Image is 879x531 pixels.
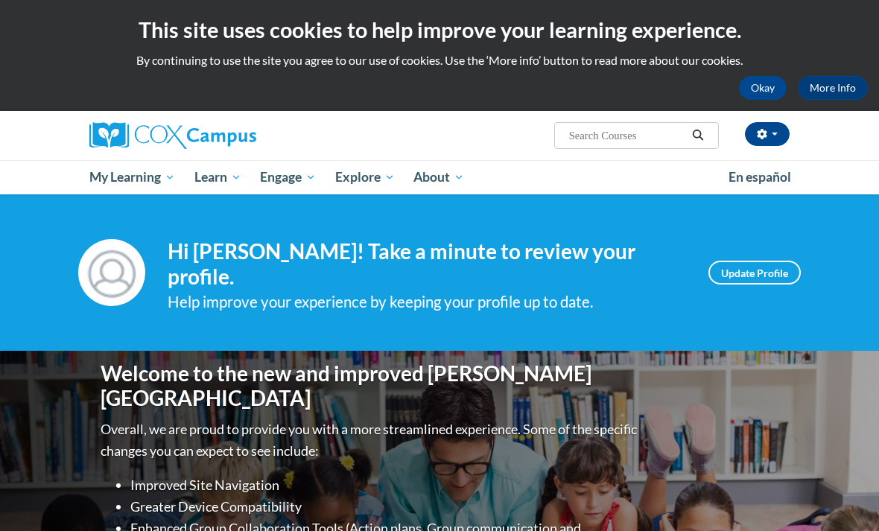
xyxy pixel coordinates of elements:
[78,160,801,194] div: Main menu
[101,419,641,462] p: Overall, we are proud to provide you with a more streamlined experience. Some of the specific cha...
[78,239,145,306] img: Profile Image
[739,76,787,100] button: Okay
[101,361,641,411] h1: Welcome to the new and improved [PERSON_NAME][GEOGRAPHIC_DATA]
[819,471,867,519] iframe: Button to launch messaging window
[404,160,475,194] a: About
[194,168,241,186] span: Learn
[745,122,790,146] button: Account Settings
[413,168,464,186] span: About
[729,169,791,185] span: En español
[11,52,868,69] p: By continuing to use the site you agree to our use of cookies. Use the ‘More info’ button to read...
[798,76,868,100] a: More Info
[250,160,326,194] a: Engage
[708,261,801,284] a: Update Profile
[168,239,686,289] h4: Hi [PERSON_NAME]! Take a minute to review your profile.
[326,160,404,194] a: Explore
[130,474,641,496] li: Improved Site Navigation
[89,168,175,186] span: My Learning
[168,290,686,314] div: Help improve your experience by keeping your profile up to date.
[89,122,256,149] img: Cox Campus
[335,168,395,186] span: Explore
[719,162,801,193] a: En español
[185,160,251,194] a: Learn
[130,496,641,518] li: Greater Device Compatibility
[687,127,709,144] button: Search
[568,127,687,144] input: Search Courses
[80,160,185,194] a: My Learning
[89,122,308,149] a: Cox Campus
[260,168,316,186] span: Engage
[11,15,868,45] h2: This site uses cookies to help improve your learning experience.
